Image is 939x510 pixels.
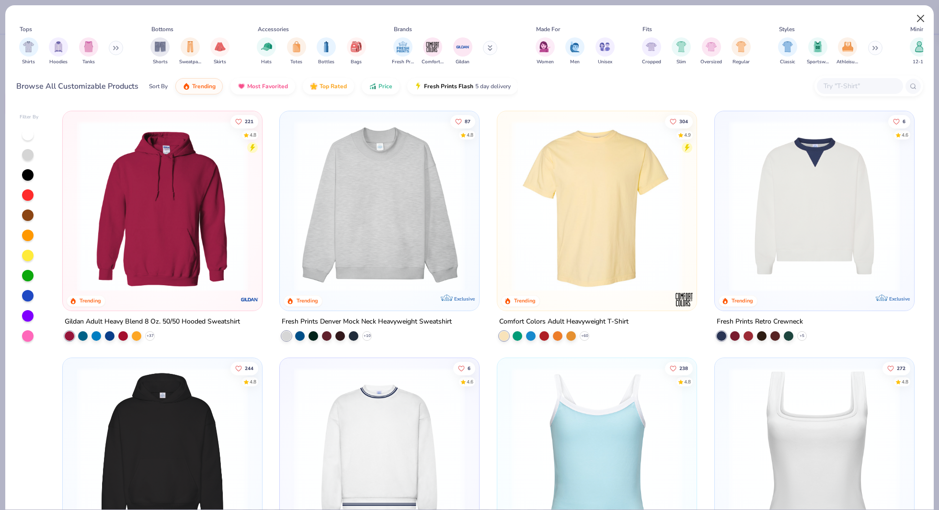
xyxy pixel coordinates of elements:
span: Cropped [642,58,661,66]
img: Sweatpants Image [185,41,195,52]
img: f5d85501-0dbb-4ee4-b115-c08fa3845d83 [289,121,469,291]
button: filter button [287,37,306,66]
button: Like [230,361,258,375]
span: Men [570,58,580,66]
button: Top Rated [303,78,354,94]
img: Sportswear Image [813,41,823,52]
div: 4.8 [902,378,908,385]
button: Like [882,361,910,375]
button: filter button [910,37,929,66]
div: filter for Comfort Colors [422,37,444,66]
span: + 37 [146,333,153,339]
button: filter button [317,37,336,66]
div: Browse All Customizable Products [16,81,138,92]
button: Like [665,115,693,128]
span: + 10 [364,333,371,339]
button: Trending [175,78,223,94]
div: filter for 12-17 [910,37,929,66]
span: Gildan [456,58,469,66]
div: filter for Sportswear [807,37,829,66]
span: + 5 [800,333,804,339]
img: Hoodies Image [53,41,64,52]
span: Shirts [22,58,35,66]
div: 4.9 [684,131,691,139]
div: Fresh Prints Denver Mock Neck Heavyweight Sweatshirt [282,316,452,328]
span: Trending [192,82,216,90]
div: 4.8 [684,378,691,385]
span: Women [537,58,554,66]
div: filter for Athleisure [836,37,859,66]
div: filter for Bottles [317,37,336,66]
img: Gildan logo [240,290,259,309]
img: Classic Image [782,41,793,52]
div: 4.6 [902,131,908,139]
div: Tops [20,25,32,34]
img: Unisex Image [599,41,610,52]
button: Like [451,115,476,128]
img: Tanks Image [83,41,94,52]
img: Bottles Image [321,41,332,52]
div: filter for Tanks [79,37,98,66]
button: filter button [422,37,444,66]
span: Exclusive [889,296,910,302]
button: filter button [565,37,584,66]
div: filter for Gildan [453,37,472,66]
div: filter for Classic [778,37,797,66]
img: Cropped Image [646,41,657,52]
img: Athleisure Image [842,41,853,52]
span: Bags [351,58,362,66]
button: Fresh Prints Flash5 day delivery [407,78,518,94]
img: a164e800-7022-4571-a324-30c76f641635 [252,121,432,291]
button: Most Favorited [230,78,295,94]
div: filter for Cropped [642,37,661,66]
div: filter for Sweatpants [179,37,201,66]
div: Styles [779,25,795,34]
button: Like [454,361,476,375]
img: 029b8af0-80e6-406f-9fdc-fdf898547912 [507,121,687,291]
span: Comfort Colors [422,58,444,66]
div: filter for Hoodies [49,37,68,66]
button: filter button [210,37,229,66]
div: filter for Fresh Prints [392,37,414,66]
span: 244 [245,366,253,371]
div: Comfort Colors Adult Heavyweight T-Shirt [499,316,629,328]
div: filter for Hats [257,37,276,66]
span: Classic [780,58,795,66]
button: filter button [836,37,859,66]
div: Made For [536,25,560,34]
img: 01756b78-01f6-4cc6-8d8a-3c30c1a0c8ac [72,121,252,291]
button: filter button [778,37,797,66]
span: Price [378,82,392,90]
span: Exclusive [454,296,475,302]
button: Close [912,10,930,28]
div: 4.6 [467,378,474,385]
span: Skirts [214,58,226,66]
button: filter button [595,37,615,66]
span: 304 [679,119,688,124]
img: Women Image [539,41,550,52]
span: 221 [245,119,253,124]
span: Slim [676,58,686,66]
button: filter button [257,37,276,66]
span: Regular [733,58,750,66]
img: Bags Image [351,41,361,52]
span: 87 [465,119,471,124]
div: filter for Totes [287,37,306,66]
div: Bottoms [151,25,173,34]
div: filter for Bags [347,37,366,66]
img: most_fav.gif [238,82,245,90]
div: 4.8 [250,378,256,385]
div: Brands [394,25,412,34]
div: filter for Skirts [210,37,229,66]
span: 6 [468,366,471,371]
span: 12-17 [913,58,926,66]
img: Fresh Prints Image [396,40,410,54]
img: Shirts Image [23,41,34,52]
button: filter button [49,37,68,66]
div: Fits [642,25,652,34]
input: Try "T-Shirt" [823,81,896,92]
span: Unisex [598,58,612,66]
div: filter for Women [536,37,555,66]
div: filter for Shirts [19,37,38,66]
span: Tanks [82,58,95,66]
